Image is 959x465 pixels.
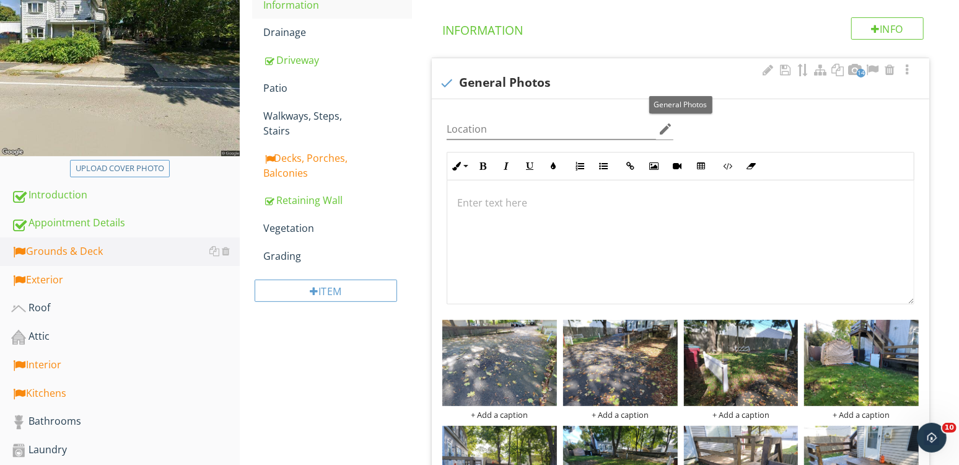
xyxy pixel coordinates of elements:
[917,423,947,453] iframe: Intercom live chat
[263,25,412,40] div: Drainage
[804,410,919,420] div: + Add a caption
[592,154,615,178] button: Unordered List
[263,221,412,236] div: Vegetation
[541,154,565,178] button: Colors
[11,244,240,260] div: Grounds & Deck
[263,108,412,138] div: Walkways, Steps, Stairs
[11,187,240,203] div: Introduction
[684,320,799,406] img: photo.jpg
[942,423,957,433] span: 10
[568,154,592,178] button: Ordered List
[518,154,541,178] button: Underline (Ctrl+U)
[471,154,494,178] button: Bold (Ctrl+B)
[563,320,678,406] img: photo.jpg
[665,154,689,178] button: Insert Video
[642,154,665,178] button: Insert Image (Ctrl+P)
[494,154,518,178] button: Italic (Ctrl+I)
[689,154,712,178] button: Insert Table
[263,53,412,68] div: Driveway
[263,249,412,263] div: Grading
[263,193,412,208] div: Retaining Wall
[442,410,557,420] div: + Add a caption
[804,320,919,406] img: photo.jpg
[263,151,412,180] div: Decks, Porches, Balconies
[11,215,240,231] div: Appointment Details
[618,154,642,178] button: Insert Link (Ctrl+K)
[11,300,240,316] div: Roof
[739,154,763,178] button: Clear Formatting
[11,357,240,373] div: Interior
[851,17,924,40] div: Info
[716,154,739,178] button: Code View
[659,122,673,136] i: edit
[447,119,655,139] input: Location
[563,410,678,420] div: + Add a caption
[11,386,240,402] div: Kitchens
[11,329,240,345] div: Attic
[857,69,865,77] span: 14
[442,17,924,38] h4: Information
[76,162,164,175] div: Upload cover photo
[11,414,240,430] div: Bathrooms
[447,154,471,178] button: Inline Style
[263,81,412,95] div: Patio
[255,280,397,302] div: Item
[11,442,240,458] div: Laundry
[70,160,170,177] button: Upload cover photo
[442,320,557,406] img: photo.jpg
[684,410,799,420] div: + Add a caption
[11,272,240,288] div: Exterior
